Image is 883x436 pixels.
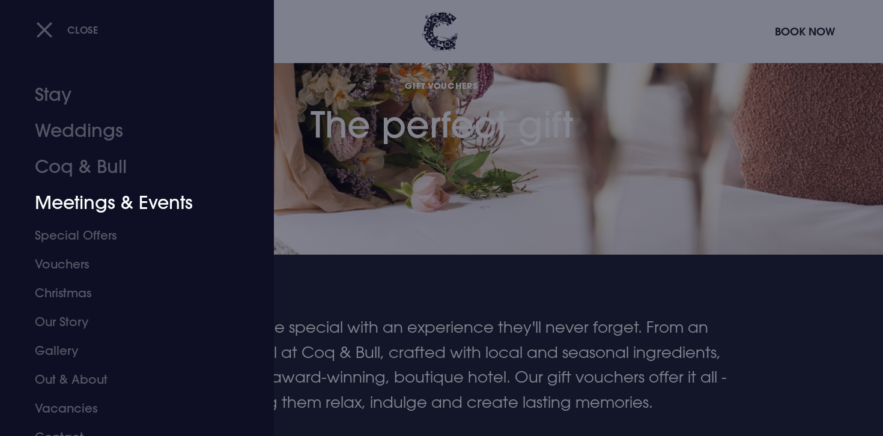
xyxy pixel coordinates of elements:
[36,17,99,42] button: Close
[35,394,225,423] a: Vacancies
[35,77,225,113] a: Stay
[35,307,225,336] a: Our Story
[67,23,99,36] span: Close
[35,365,225,394] a: Out & About
[35,185,225,221] a: Meetings & Events
[35,279,225,307] a: Christmas
[35,149,225,185] a: Coq & Bull
[35,336,225,365] a: Gallery
[35,250,225,279] a: Vouchers
[35,113,225,149] a: Weddings
[35,221,225,250] a: Special Offers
